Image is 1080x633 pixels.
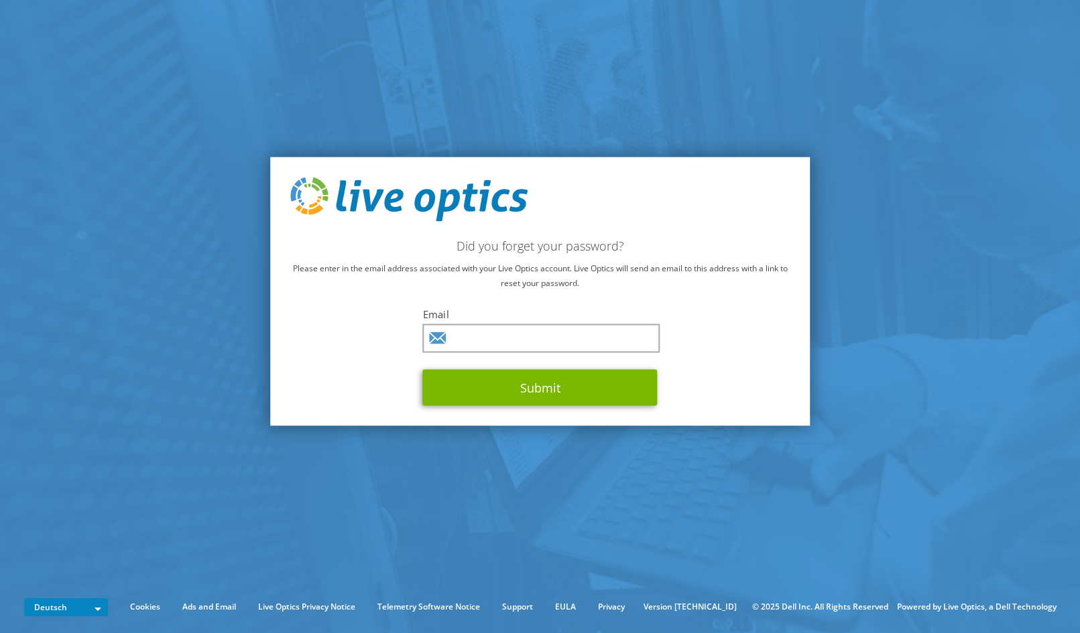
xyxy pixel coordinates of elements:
[423,307,658,320] label: Email
[545,600,586,614] a: EULA
[492,600,543,614] a: Support
[248,600,365,614] a: Live Optics Privacy Notice
[290,178,528,222] img: live_optics_svg.svg
[588,600,635,614] a: Privacy
[423,369,658,405] button: Submit
[290,261,790,290] p: Please enter in the email address associated with your Live Optics account. Live Optics will send...
[290,238,790,253] h2: Did you forget your password?
[367,600,490,614] a: Telemetry Software Notice
[172,600,246,614] a: Ads and Email
[120,600,170,614] a: Cookies
[745,600,895,614] li: © 2025 Dell Inc. All Rights Reserved
[637,600,743,614] li: Version [TECHNICAL_ID]
[897,600,1057,614] li: Powered by Live Optics, a Dell Technology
